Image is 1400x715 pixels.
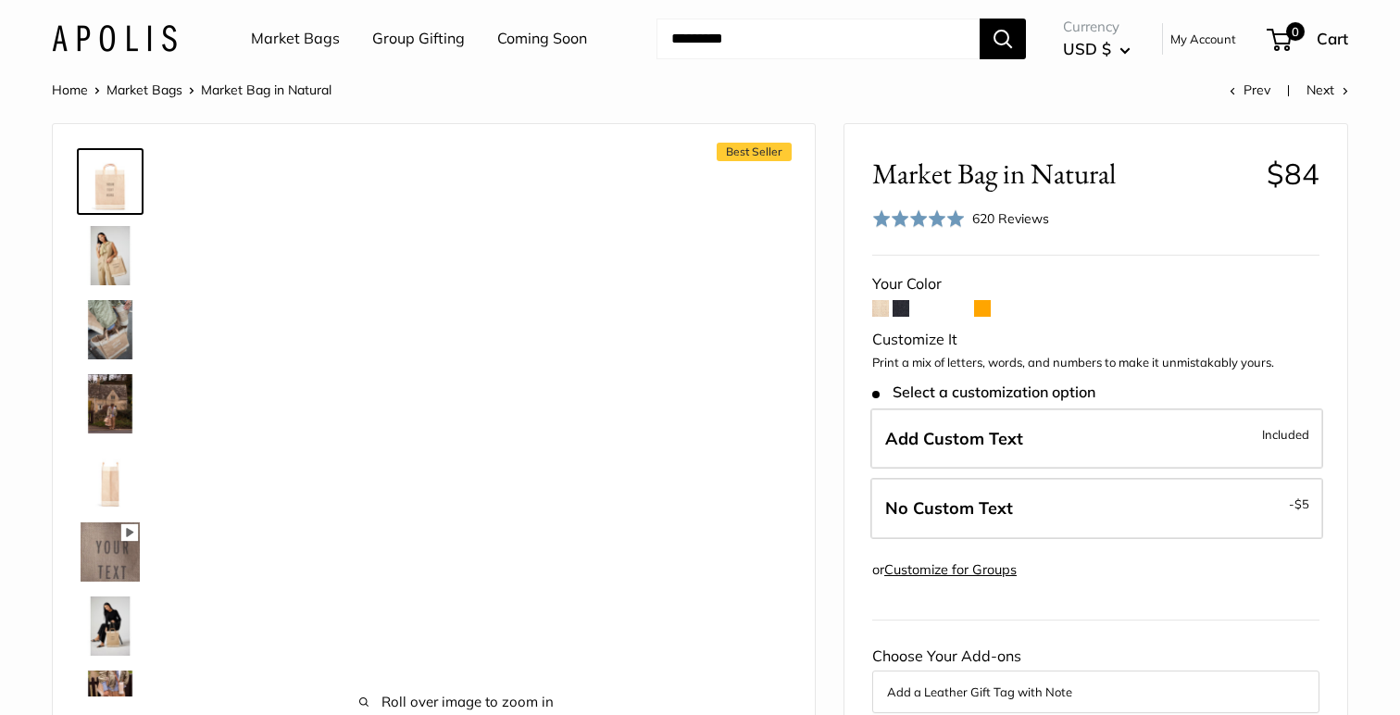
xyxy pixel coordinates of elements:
a: Next [1306,82,1348,98]
a: Market Bag in Natural [77,296,144,363]
label: Add Custom Text [870,408,1323,470]
label: Leave Blank [870,478,1323,539]
span: Included [1262,423,1309,445]
span: USD $ [1063,39,1111,58]
span: $5 [1294,496,1309,511]
a: description_13" wide, 18" high, 8" deep; handles: 3.5" [77,445,144,511]
span: Roll over image to zoom in [201,689,712,715]
span: Add Custom Text [885,428,1023,449]
a: Market Bag in Natural [77,519,144,585]
a: Customize for Groups [884,561,1017,578]
button: Search [980,19,1026,59]
nav: Breadcrumb [52,78,331,102]
div: Your Color [872,270,1319,298]
img: Market Bag in Natural [81,300,140,359]
img: Market Bag in Natural [81,596,140,656]
span: Best Seller [717,143,792,161]
img: Market Bag in Natural [81,374,140,433]
span: No Custom Text [885,497,1013,519]
div: or [872,558,1017,583]
span: 0 [1286,22,1305,41]
a: Prev [1230,82,1270,98]
a: 0 Cart [1269,24,1348,54]
span: Market Bag in Natural [872,157,1253,191]
p: Print a mix of letters, words, and numbers to make it unmistakably yours. [872,354,1319,372]
a: Home [52,82,88,98]
span: Market Bag in Natural [201,82,331,98]
a: Market Bag in Natural [77,593,144,659]
img: Market Bag in Natural [81,226,140,285]
a: Market Bag in Natural [77,148,144,215]
span: $84 [1267,156,1319,192]
span: Select a customization option [872,383,1095,401]
img: Apolis [52,25,177,52]
a: My Account [1170,28,1236,50]
a: Group Gifting [372,25,465,53]
button: Add a Leather Gift Tag with Note [887,681,1305,703]
img: description_13" wide, 18" high, 8" deep; handles: 3.5" [81,448,140,508]
a: Coming Soon [497,25,587,53]
span: 620 Reviews [972,210,1049,227]
a: Market Bags [106,82,182,98]
a: Market Bag in Natural [77,222,144,289]
input: Search... [656,19,980,59]
button: USD $ [1063,34,1131,64]
div: Choose Your Add-ons [872,643,1319,713]
a: Market Bags [251,25,340,53]
a: Market Bag in Natural [77,370,144,437]
span: - [1289,493,1309,515]
img: Market Bag in Natural [81,522,140,582]
img: Market Bag in Natural [81,152,140,211]
span: Currency [1063,14,1131,40]
div: Customize It [872,326,1319,354]
span: Cart [1317,29,1348,48]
